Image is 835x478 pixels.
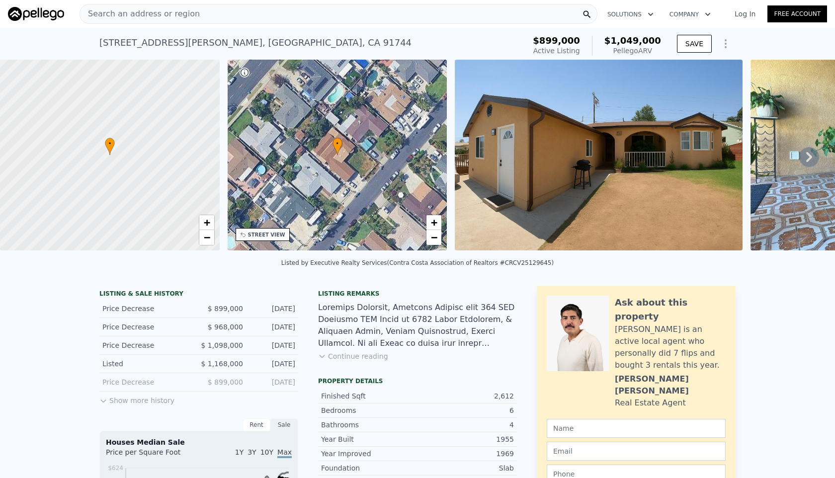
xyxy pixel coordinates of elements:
[235,448,244,456] span: 1Y
[8,7,64,21] img: Pellego
[547,419,726,438] input: Name
[426,215,441,230] a: Zoom in
[251,322,295,332] div: [DATE]
[102,340,191,350] div: Price Decrease
[321,449,417,459] div: Year Improved
[431,216,437,229] span: +
[599,5,662,23] button: Solutions
[106,437,292,447] div: Houses Median Sale
[108,465,123,472] tspan: $624
[102,322,191,332] div: Price Decrease
[208,323,243,331] span: $ 968,000
[208,305,243,313] span: $ 899,000
[604,35,661,46] span: $1,049,000
[547,442,726,461] input: Email
[248,231,285,239] div: STREET VIEW
[417,463,514,473] div: Slab
[417,449,514,459] div: 1969
[615,323,726,371] div: [PERSON_NAME] is an active local agent who personally did 7 flips and bought 3 rentals this year.
[199,215,214,230] a: Zoom in
[723,9,767,19] a: Log In
[201,360,243,368] span: $ 1,168,000
[677,35,712,53] button: SAVE
[426,230,441,245] a: Zoom out
[662,5,719,23] button: Company
[533,35,580,46] span: $899,000
[208,378,243,386] span: $ 899,000
[203,216,210,229] span: +
[102,304,191,314] div: Price Decrease
[318,377,517,385] div: Property details
[99,290,298,300] div: LISTING & SALE HISTORY
[99,392,174,405] button: Show more history
[243,418,270,431] div: Rent
[318,351,388,361] button: Continue reading
[203,231,210,243] span: −
[417,434,514,444] div: 1955
[251,304,295,314] div: [DATE]
[321,391,417,401] div: Finished Sqft
[199,230,214,245] a: Zoom out
[767,5,827,22] a: Free Account
[318,290,517,298] div: Listing remarks
[106,447,199,463] div: Price per Square Foot
[277,448,292,458] span: Max
[105,138,115,155] div: •
[417,391,514,401] div: 2,612
[251,340,295,350] div: [DATE]
[417,420,514,430] div: 4
[270,418,298,431] div: Sale
[455,60,743,250] img: Sale: 166052526 Parcel: 45898168
[260,448,273,456] span: 10Y
[102,359,191,369] div: Listed
[102,377,191,387] div: Price Decrease
[533,47,580,55] span: Active Listing
[716,34,736,54] button: Show Options
[251,359,295,369] div: [DATE]
[431,231,437,243] span: −
[321,405,417,415] div: Bedrooms
[417,405,514,415] div: 6
[105,139,115,148] span: •
[333,138,342,155] div: •
[318,302,517,349] div: Loremips Dolorsit, Ametcons Adipisc elit 364 SED Doeiusmo TEM Incid ut 6782 Labor Etdolorem, & Al...
[321,463,417,473] div: Foundation
[201,341,243,349] span: $ 1,098,000
[281,259,554,266] div: Listed by Executive Realty Services (Contra Costa Association of Realtors #CRCV25129645)
[251,377,295,387] div: [DATE]
[615,397,686,409] div: Real Estate Agent
[248,448,256,456] span: 3Y
[80,8,200,20] span: Search an address or region
[615,373,726,397] div: [PERSON_NAME] [PERSON_NAME]
[321,420,417,430] div: Bathrooms
[604,46,661,56] div: Pellego ARV
[99,36,412,50] div: [STREET_ADDRESS][PERSON_NAME] , [GEOGRAPHIC_DATA] , CA 91744
[615,296,726,323] div: Ask about this property
[321,434,417,444] div: Year Built
[333,139,342,148] span: •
